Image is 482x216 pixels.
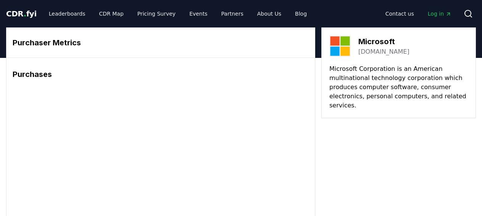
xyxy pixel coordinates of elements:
p: Microsoft Corporation is an American multinational technology corporation which produces computer... [329,64,468,110]
nav: Main [43,7,313,21]
a: About Us [251,7,287,21]
nav: Main [379,7,458,21]
a: Partners [215,7,250,21]
h3: Purchases [13,69,309,80]
a: CDR.fyi [6,8,37,19]
h3: Purchaser Metrics [13,37,309,48]
a: Events [183,7,213,21]
a: Pricing Survey [131,7,182,21]
img: Microsoft-logo [329,35,351,57]
span: CDR fyi [6,9,37,18]
a: Contact us [379,7,420,21]
a: CDR Map [93,7,130,21]
span: Log in [428,10,451,18]
a: [DOMAIN_NAME] [358,47,409,56]
a: Leaderboards [43,7,92,21]
a: Blog [289,7,313,21]
a: Log in [422,7,458,21]
h3: Microsoft [358,36,409,47]
span: . [24,9,26,18]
